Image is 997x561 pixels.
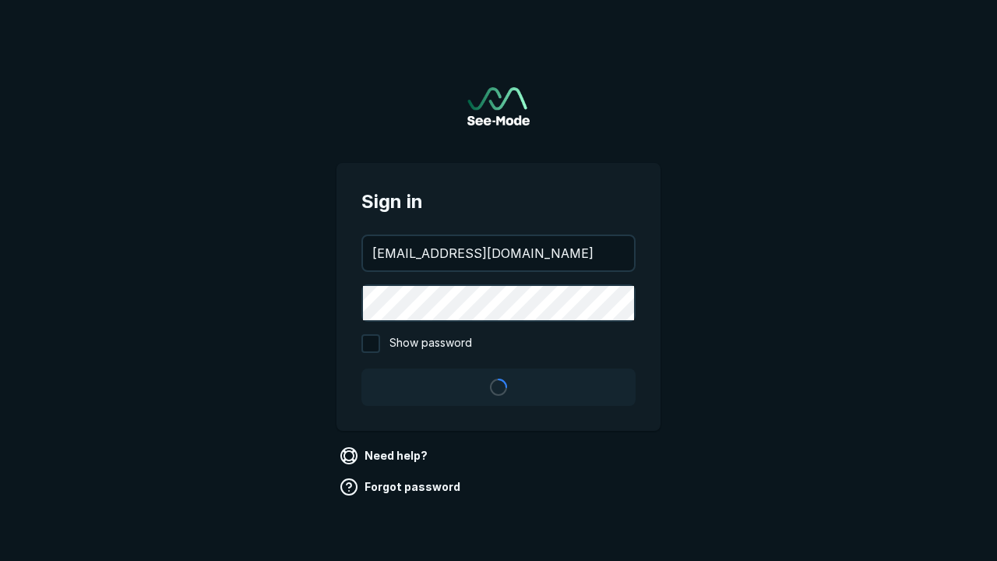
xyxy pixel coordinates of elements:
span: Sign in [361,188,636,216]
span: Show password [389,334,472,353]
input: your@email.com [363,236,634,270]
a: Go to sign in [467,87,530,125]
img: See-Mode Logo [467,87,530,125]
a: Forgot password [336,475,467,499]
a: Need help? [336,443,434,468]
